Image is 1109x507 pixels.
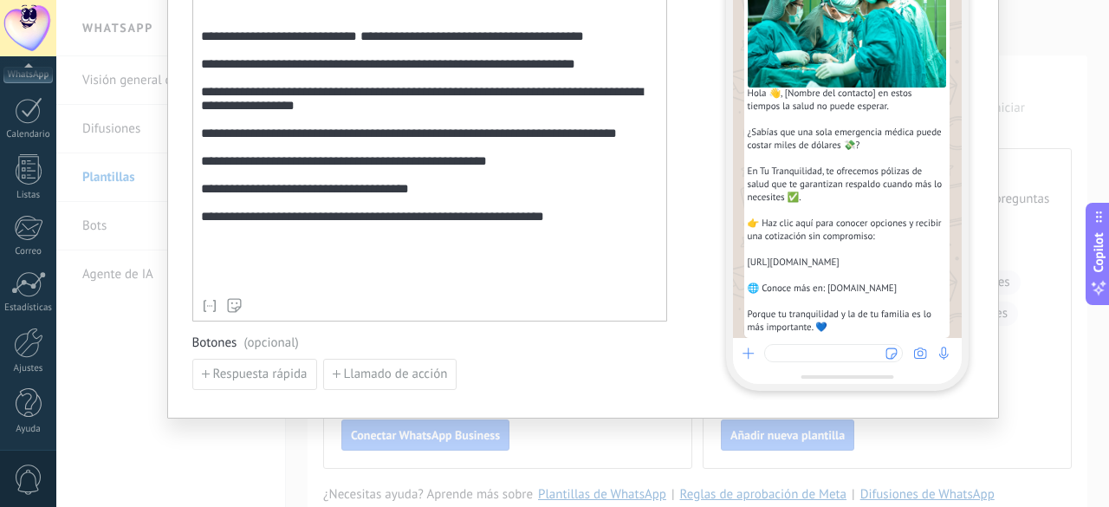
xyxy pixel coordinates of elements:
span: Respuesta rápida [213,368,308,380]
div: Calendario [3,129,54,140]
div: Ajustes [3,363,54,374]
button: Respuesta rápida [192,359,317,390]
div: Estadísticas [3,302,54,314]
span: Hola 👋, [Nombre del contacto] en estos tiempos la salud no puede esperar. ¿Sabías que una sola em... [748,88,946,335]
span: Llamado de acción [344,368,448,380]
button: Llamado de acción [323,359,457,390]
div: Ayuda [3,424,54,435]
div: Listas [3,190,54,201]
span: Copilot [1090,232,1107,272]
span: (opcional) [243,335,298,352]
span: Botones [192,335,667,352]
div: Correo [3,246,54,257]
